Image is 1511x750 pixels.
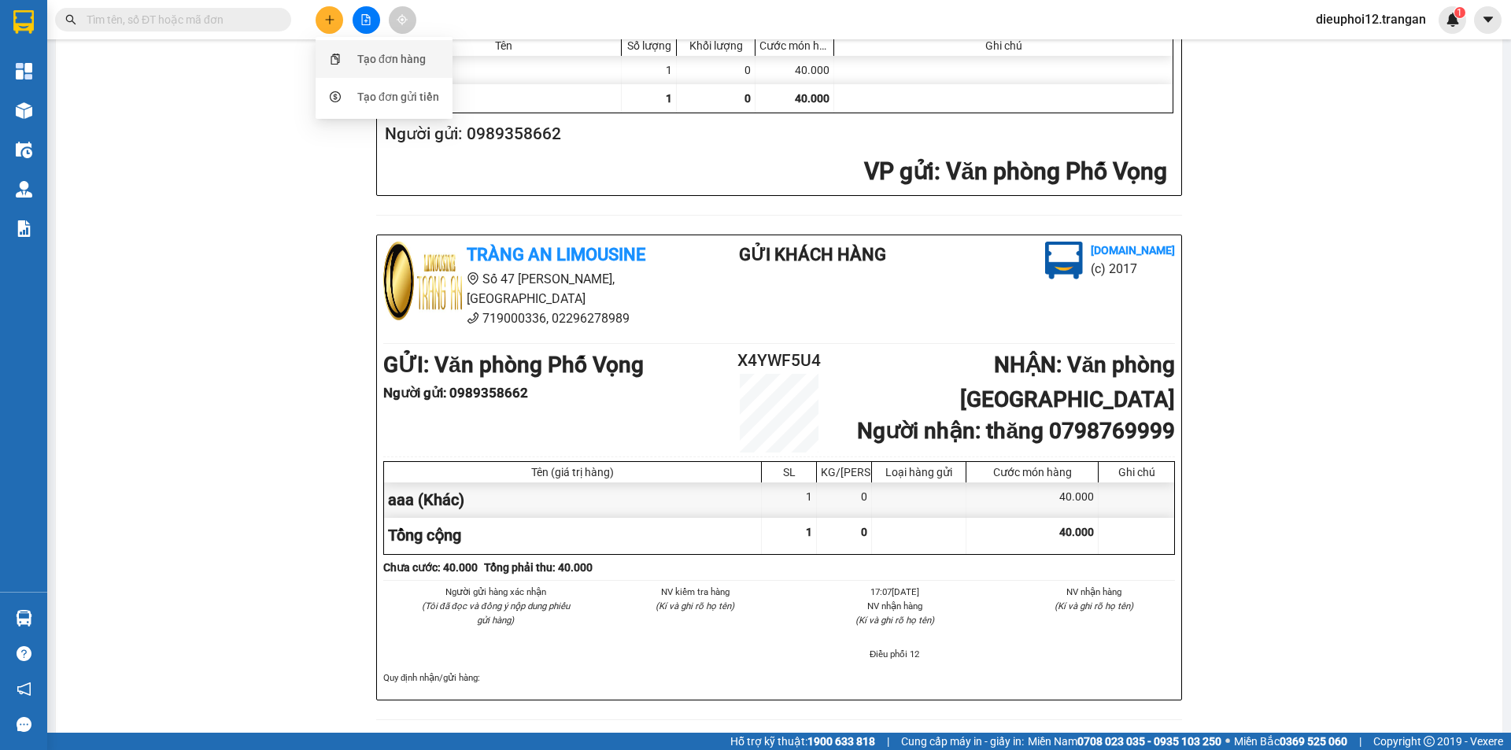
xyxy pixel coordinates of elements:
b: Người nhận : thăng 0798769999 [857,418,1175,444]
b: [DOMAIN_NAME] [1091,244,1175,257]
span: Hỗ trợ kỹ thuật: [730,733,875,750]
span: | [1359,733,1361,750]
div: SL [766,466,812,478]
span: dieuphoi12.trangan [1303,9,1439,29]
div: KG/[PERSON_NAME] [821,466,867,478]
span: Cung cấp máy in - giấy in: [901,733,1024,750]
li: (c) 2017 [1091,259,1175,279]
li: Điều phối 12 [814,647,976,661]
img: logo.jpg [383,242,462,320]
img: logo.jpg [1045,242,1083,279]
div: 40.000 [755,56,834,84]
span: aim [397,14,408,25]
div: Khối lượng [681,39,751,52]
span: 1 [806,526,812,538]
span: question-circle [17,646,31,661]
b: Tràng An Limousine [467,245,645,264]
div: Tên (giá trị hàng) [388,466,757,478]
img: solution-icon [16,220,32,237]
div: Loại hàng gửi [876,466,962,478]
img: dashboard-icon [16,63,32,79]
b: Người gửi : 0989358662 [383,385,528,401]
div: Số lượng [626,39,672,52]
img: warehouse-icon [16,181,32,198]
div: Quy định nhận/gửi hàng : [383,671,1175,685]
h2: X4YWF5U4 [713,348,845,374]
div: 1 [622,56,677,84]
li: NV nhận hàng [814,599,976,613]
b: Chưa cước : 40.000 [383,561,478,574]
span: snippets [330,54,341,65]
span: Tổng cộng [388,526,461,545]
li: NV kiểm tra hàng [615,585,777,599]
span: environment [467,272,479,285]
img: icon-new-feature [1446,13,1460,27]
div: 40.000 [966,482,1099,518]
div: 0 [817,482,872,518]
b: Tổng phải thu: 40.000 [484,561,593,574]
strong: 1900 633 818 [807,735,875,748]
h2: : Văn phòng Phố Vọng [385,156,1167,188]
button: aim [389,6,416,34]
div: Cước món hàng [759,39,829,52]
i: (Kí và ghi rõ họ tên) [1055,600,1133,611]
div: aaa (Khác) [386,56,622,84]
img: warehouse-icon [16,142,32,158]
i: (Tôi đã đọc và đồng ý nộp dung phiếu gửi hàng) [422,600,570,626]
span: ⚪️ [1225,738,1230,744]
span: caret-down [1481,13,1495,27]
li: Người gửi hàng xác nhận [415,585,577,599]
b: GỬI : Văn phòng Phố Vọng [383,352,644,378]
li: 719000336, 02296278989 [383,308,676,328]
span: Miền Bắc [1234,733,1347,750]
strong: 0708 023 035 - 0935 103 250 [1077,735,1221,748]
span: Miền Nam [1028,733,1221,750]
button: caret-down [1474,6,1502,34]
div: Tạo đơn gửi tiền [357,88,439,105]
i: (Kí và ghi rõ họ tên) [656,600,734,611]
span: 1 [666,92,672,105]
div: Tên [390,39,617,52]
span: | [887,733,889,750]
li: NV nhận hàng [1014,585,1176,599]
div: Tạo đơn hàng [357,50,426,68]
span: copyright [1424,736,1435,747]
strong: 0369 525 060 [1280,735,1347,748]
span: phone [467,312,479,324]
span: 1 [1457,7,1462,18]
span: VP gửi [864,157,934,185]
input: Tìm tên, số ĐT hoặc mã đơn [87,11,272,28]
h2: Người gửi: 0989358662 [385,121,1167,147]
div: Ghi chú [838,39,1169,52]
span: 0 [744,92,751,105]
div: aaa (Khác) [384,482,762,518]
b: Gửi khách hàng [739,245,886,264]
div: Ghi chú [1103,466,1170,478]
span: message [17,717,31,732]
span: file-add [360,14,371,25]
button: plus [316,6,343,34]
span: plus [324,14,335,25]
b: NHẬN : Văn phòng [GEOGRAPHIC_DATA] [960,352,1175,412]
img: logo-vxr [13,10,34,34]
span: dollar-circle [330,91,341,102]
img: warehouse-icon [16,610,32,626]
li: 17:07[DATE] [814,585,976,599]
span: notification [17,682,31,696]
img: warehouse-icon [16,102,32,119]
span: 40.000 [1059,526,1094,538]
span: 0 [861,526,867,538]
i: (Kí và ghi rõ họ tên) [855,615,934,626]
button: file-add [353,6,380,34]
div: Cước món hàng [970,466,1094,478]
sup: 1 [1454,7,1465,18]
li: Số 47 [PERSON_NAME], [GEOGRAPHIC_DATA] [383,269,676,308]
div: 1 [762,482,817,518]
div: 0 [677,56,755,84]
span: search [65,14,76,25]
span: 40.000 [795,92,829,105]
